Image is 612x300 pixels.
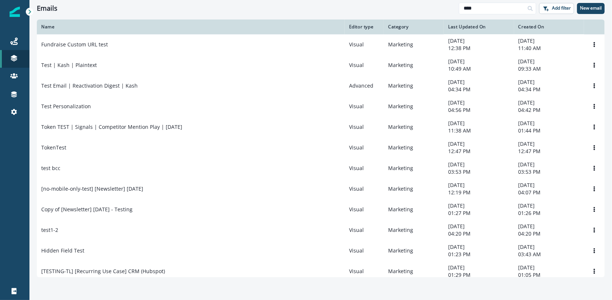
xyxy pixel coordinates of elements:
td: Marketing [384,220,444,240]
a: TokenTestVisualMarketing[DATE]12:47 PM[DATE]12:47 PMOptions [37,137,605,158]
p: Copy of [Newsletter] [DATE] - Testing [41,206,133,213]
button: Add filter [539,3,574,14]
td: Marketing [384,75,444,96]
a: test1-2VisualMarketing[DATE]04:20 PM[DATE]04:20 PMOptions [37,220,605,240]
p: Test Email | Reactivation Digest | Kash [41,82,138,89]
p: 12:47 PM [448,148,510,155]
p: 04:34 PM [518,86,580,93]
p: [DATE] [448,58,510,65]
button: Options [588,101,600,112]
p: [DATE] [518,223,580,230]
p: Test | Kash | Plaintext [41,61,97,69]
button: Options [588,204,600,215]
button: Options [588,225,600,236]
a: Token TEST | Signals | Competitor Mention Play | [DATE]VisualMarketing[DATE]11:38 AM[DATE]01:44 P... [37,117,605,137]
div: Last Updated On [448,24,510,30]
td: Marketing [384,179,444,199]
p: [DATE] [518,37,580,45]
p: 10:49 AM [448,65,510,73]
p: 04:20 PM [448,230,510,237]
p: [DATE] [518,140,580,148]
p: [DATE] [448,223,510,230]
p: test1-2 [41,226,58,234]
h1: Emails [37,4,57,13]
p: [DATE] [518,243,580,251]
td: Visual [345,34,384,55]
a: Fundraise Custom URL testVisualMarketing[DATE]12:38 PM[DATE]11:40 AMOptions [37,34,605,55]
p: 12:19 PM [448,189,510,196]
p: 11:38 AM [448,127,510,134]
p: [DATE] [518,99,580,106]
p: [DATE] [518,181,580,189]
p: 01:27 PM [448,209,510,217]
p: 03:53 PM [448,168,510,176]
p: Fundraise Custom URL test [41,41,108,48]
button: Options [588,60,600,71]
p: 12:47 PM [518,148,580,155]
a: Test Email | Reactivation Digest | KashAdvancedMarketing[DATE]04:34 PM[DATE]04:34 PMOptions [37,75,605,96]
td: Marketing [384,158,444,179]
p: [DATE] [448,37,510,45]
p: 03:53 PM [518,168,580,176]
td: Marketing [384,137,444,158]
p: 04:42 PM [518,106,580,114]
p: 01:23 PM [448,251,510,258]
button: Options [588,80,600,91]
p: 12:38 PM [448,45,510,52]
p: [DATE] [518,202,580,209]
div: Created On [518,24,580,30]
td: Visual [345,240,384,261]
p: [TESTING-TL] [Recurring Use Case] CRM (Hubspot) [41,268,165,275]
p: [DATE] [518,120,580,127]
p: [DATE] [518,161,580,168]
a: test bccVisualMarketing[DATE]03:53 PM[DATE]03:53 PMOptions [37,158,605,179]
p: 04:34 PM [448,86,510,93]
p: 04:20 PM [518,230,580,237]
p: [DATE] [448,202,510,209]
td: Visual [345,55,384,75]
p: [DATE] [448,161,510,168]
button: Options [588,245,600,256]
p: 04:07 PM [518,189,580,196]
a: Test PersonalizationVisualMarketing[DATE]04:56 PM[DATE]04:42 PMOptions [37,96,605,117]
td: Visual [345,199,384,220]
td: Visual [345,220,384,240]
p: 01:05 PM [518,271,580,279]
div: Name [41,24,340,30]
button: Options [588,142,600,153]
p: [DATE] [448,120,510,127]
td: Marketing [384,34,444,55]
p: New email [580,6,602,11]
p: Token TEST | Signals | Competitor Mention Play | [DATE] [41,123,182,131]
p: [DATE] [518,78,580,86]
a: [no-mobile-only-test] [Newsletter] [DATE]VisualMarketing[DATE]12:19 PM[DATE]04:07 PMOptions [37,179,605,199]
p: [DATE] [448,140,510,148]
td: Visual [345,158,384,179]
p: 01:29 PM [448,271,510,279]
td: Visual [345,261,384,282]
a: [TESTING-TL] [Recurring Use Case] CRM (Hubspot)VisualMarketing[DATE]01:29 PM[DATE]01:05 PMOptions [37,261,605,282]
p: 11:40 AM [518,45,580,52]
p: [DATE] [448,264,510,271]
img: Inflection [10,7,20,17]
p: 01:26 PM [518,209,580,217]
td: Visual [345,179,384,199]
td: Marketing [384,55,444,75]
td: Advanced [345,75,384,96]
p: Test Personalization [41,103,91,110]
button: Options [588,183,600,194]
div: Category [388,24,439,30]
div: Editor type [349,24,379,30]
button: Options [588,266,600,277]
p: 09:33 AM [518,65,580,73]
a: Copy of [Newsletter] [DATE] - TestingVisualMarketing[DATE]01:27 PM[DATE]01:26 PMOptions [37,199,605,220]
button: Options [588,121,600,133]
p: test bcc [41,165,60,172]
button: Options [588,163,600,174]
p: 01:44 PM [518,127,580,134]
td: Marketing [384,96,444,117]
td: Visual [345,137,384,158]
p: 04:56 PM [448,106,510,114]
p: [DATE] [448,99,510,106]
p: [DATE] [448,181,510,189]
